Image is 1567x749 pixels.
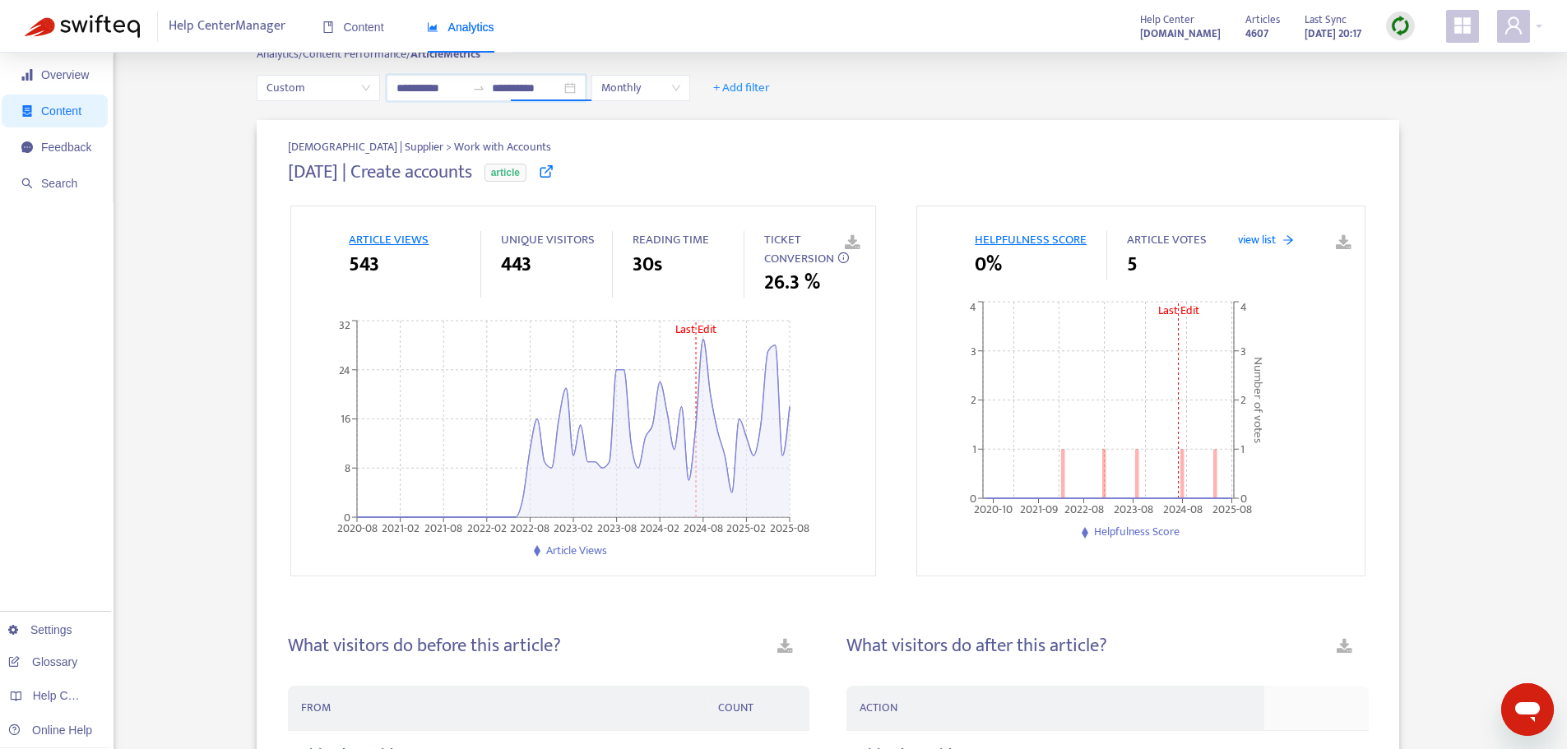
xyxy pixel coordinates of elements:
span: Content [41,104,81,118]
span: Monthly [601,76,680,100]
span: Articles [1245,11,1280,29]
span: ARTICLE VOTES [1127,229,1207,250]
tspan: 2021-09 [1020,500,1058,519]
tspan: Last Edit [675,320,716,339]
span: article [484,164,526,182]
h4: [DATE] | Create accounts [288,161,472,183]
span: to [472,81,485,95]
img: sync.dc5367851b00ba804db3.png [1390,16,1411,36]
th: FROM [288,686,706,731]
span: 0% [975,250,1002,280]
span: Analytics [427,21,494,34]
span: signal [21,69,33,81]
span: Analytics/ Content Performance/ [257,44,410,63]
tspan: 8 [345,459,350,478]
span: swap-right [472,81,485,95]
a: Settings [8,623,72,636]
span: Last Sync [1305,11,1347,29]
span: Help Center [1140,11,1194,29]
span: user [1504,16,1523,35]
span: Work with Accounts [454,138,551,155]
tspan: 1 [972,440,976,459]
span: 543 [349,250,379,280]
tspan: 2021-02 [382,519,420,538]
tspan: 2022-02 [467,519,507,538]
tspan: 2025-02 [727,519,767,538]
span: view list [1238,231,1276,248]
a: Glossary [8,655,77,668]
span: area-chart [427,21,438,33]
tspan: Number of votes [1248,357,1268,443]
span: Helpfulness Score [1094,522,1180,541]
span: message [21,141,33,153]
tspan: 2023-02 [554,519,593,538]
span: 30s [633,250,662,280]
iframe: Button to launch messaging window [1501,683,1554,736]
tspan: Last Edit [1158,301,1199,320]
span: 5 [1127,250,1138,280]
tspan: 16 [341,409,350,428]
tspan: 2025-08 [770,519,809,538]
span: Custom [267,76,370,100]
span: HELPFULNESS SCORE [975,229,1087,250]
tspan: 2022-08 [511,519,550,538]
tspan: 0 [1240,489,1247,508]
tspan: 4 [1240,298,1247,317]
h4: What visitors do before this article? [288,635,561,657]
button: + Add filter [701,75,782,101]
tspan: 2023-08 [1114,500,1153,519]
span: arrow-right [1282,234,1294,246]
th: COUNT [705,686,809,731]
span: Help Centers [33,689,100,702]
tspan: 2025-08 [1212,500,1252,519]
tspan: 4 [970,298,976,317]
a: Online Help [8,724,92,737]
tspan: 2024-08 [1163,500,1203,519]
tspan: 2020-10 [974,500,1013,519]
span: appstore [1453,16,1472,35]
tspan: 0 [970,489,976,508]
span: container [21,105,33,117]
img: Swifteq [25,15,140,38]
tspan: 2021-08 [425,519,463,538]
span: TICKET CONVERSION [764,229,834,269]
span: + Add filter [713,78,770,98]
span: Search [41,177,77,190]
tspan: 2024-02 [641,519,680,538]
span: 443 [501,250,531,280]
h4: What visitors do after this article? [846,635,1107,657]
tspan: 24 [339,360,350,379]
tspan: 32 [339,316,350,335]
a: [DOMAIN_NAME] [1140,24,1221,43]
span: READING TIME [633,229,709,250]
span: search [21,178,33,189]
span: ARTICLE VIEWS [349,229,429,250]
strong: [DOMAIN_NAME] [1140,25,1221,43]
tspan: 2024-08 [684,519,723,538]
span: Help Center Manager [169,11,285,42]
tspan: 3 [971,342,976,361]
tspan: 2022-08 [1064,500,1104,519]
span: book [322,21,334,33]
span: Overview [41,68,89,81]
tspan: 0 [344,508,350,527]
tspan: 3 [1240,342,1246,361]
span: Article Views [546,541,607,560]
strong: 4607 [1245,25,1268,43]
tspan: 2 [971,391,976,410]
span: [DEMOGRAPHIC_DATA] | Supplier [288,137,446,156]
tspan: 1 [1240,440,1245,459]
tspan: 2 [1240,391,1246,410]
tspan: 2023-08 [597,519,637,538]
span: 26.3 % [764,268,820,298]
tspan: 2020-08 [337,519,378,538]
span: UNIQUE VISITORS [501,229,595,250]
span: Feedback [41,141,91,154]
th: ACTION [846,686,1264,731]
span: Content [322,21,384,34]
strong: [DATE] 20:17 [1305,25,1361,43]
span: > [446,137,454,156]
